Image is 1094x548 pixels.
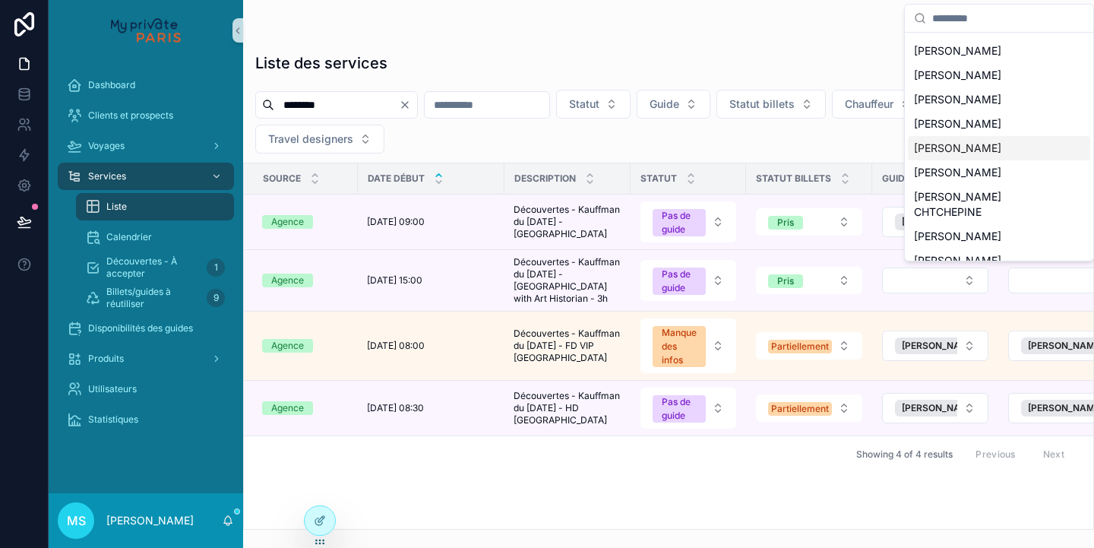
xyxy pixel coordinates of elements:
span: Guide(s) [882,173,924,185]
span: [PERSON_NAME] [902,216,977,228]
a: Services [58,163,234,190]
button: Select Button [255,125,384,154]
div: Pas de guide [662,268,697,295]
span: Découvertes - Kauffman du [DATE] - [GEOGRAPHIC_DATA] [514,204,621,240]
a: Clients et prospects [58,102,234,129]
button: Select Button [640,388,736,429]
span: Statistiques [88,413,138,426]
span: [DATE] 08:30 [367,402,424,414]
a: Voyages [58,132,234,160]
div: Manque des infos [662,326,697,367]
a: Liste [76,193,234,220]
span: [DATE] 09:00 [367,216,425,228]
div: 9 [207,289,225,307]
button: Select Button [640,260,736,301]
span: [PERSON_NAME] CHTCHEPINE [914,189,1066,220]
span: Travel designers [268,131,353,147]
div: Suggestions [905,33,1093,261]
button: Select Button [882,393,988,423]
span: Statut [640,173,677,185]
button: Select Button [640,318,736,373]
button: Unselect 29 [895,400,999,417]
img: App logo [111,18,180,43]
div: Agence [271,339,304,353]
div: Agence [271,274,304,287]
span: MS [67,512,86,530]
span: Voyages [88,140,125,152]
a: Disponibilités des guides [58,315,234,342]
span: Showing 4 of 4 results [856,448,953,461]
span: Dashboard [88,79,135,91]
button: Clear [399,99,417,111]
button: Select Button [756,332,862,360]
button: Select Button [556,90,631,119]
span: Découvertes - Kauffman du [DATE] - FD VIP [GEOGRAPHIC_DATA] [514,328,621,364]
a: Calendrier [76,223,234,251]
button: Select Button [756,267,862,294]
span: [PERSON_NAME] [914,229,1001,244]
span: Découvertes - Kauffman du [DATE] - [GEOGRAPHIC_DATA] with Art Historian - 3h [514,256,621,305]
span: [PERSON_NAME] [914,116,1001,131]
span: [DATE] 15:00 [367,274,422,287]
span: Utilisateurs [88,383,137,395]
span: Calendrier [106,231,152,243]
button: Select Button [640,201,736,242]
div: Pas de guide [662,209,697,236]
span: Découvertes - À accepter [106,255,201,280]
span: [PERSON_NAME] [914,141,1001,156]
div: Agence [271,215,304,229]
a: Découvertes - À accepter1 [76,254,234,281]
div: Partiellement [771,402,829,416]
button: Select Button [832,90,925,119]
div: 1 [207,258,225,277]
a: Utilisateurs [58,375,234,403]
a: Statistiques [58,406,234,433]
button: Select Button [756,208,862,236]
span: Description [514,173,576,185]
p: [PERSON_NAME] [106,513,194,528]
button: Select Button [716,90,826,119]
div: scrollable content [49,61,243,453]
span: Produits [88,353,124,365]
button: Unselect 45 [895,214,999,230]
span: [PERSON_NAME] [914,43,1001,59]
span: [DATE] 08:00 [367,340,425,352]
span: [PERSON_NAME] [914,92,1001,107]
span: Liste [106,201,127,213]
a: Produits [58,345,234,372]
span: Guide [650,97,679,112]
span: Date début [368,173,425,185]
button: Unselect 4 [895,337,999,354]
button: Select Button [756,394,862,422]
div: Agence [271,401,304,415]
button: Select Button [882,268,988,293]
span: Statut billets [729,97,795,112]
span: Statut billets [756,173,831,185]
button: Select Button [882,331,988,361]
button: Select Button [882,207,988,237]
div: Partiellement [771,340,829,353]
span: Chauffeur [845,97,893,112]
span: Billets/guides à réutiliser [106,286,201,310]
div: Pris [777,216,794,230]
a: Billets/guides à réutiliser9 [76,284,234,312]
h1: Liste des services [255,52,387,74]
button: Select Button [637,90,710,119]
span: Clients et prospects [88,109,173,122]
a: Dashboard [58,71,234,99]
span: Source [263,173,301,185]
span: Services [88,170,126,182]
span: [PERSON_NAME] [902,340,977,352]
span: [PERSON_NAME] [914,68,1001,83]
div: Pris [777,274,794,288]
div: Pas de guide [662,395,697,423]
span: Statut [569,97,599,112]
span: [PERSON_NAME] [914,165,1001,180]
span: Disponibilités des guides [88,322,193,334]
span: Découvertes - Kauffman du [DATE] - HD [GEOGRAPHIC_DATA] [514,390,621,426]
span: [PERSON_NAME] [902,402,977,414]
span: [PERSON_NAME] [914,253,1001,268]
